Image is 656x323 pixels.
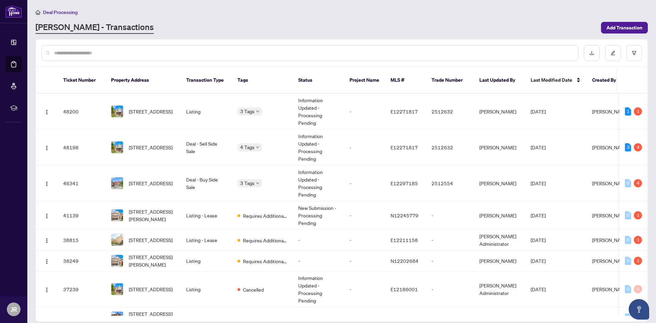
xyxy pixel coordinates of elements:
td: Listing - Lease [181,230,232,251]
button: Open asap [629,299,649,320]
span: [PERSON_NAME] [592,212,629,218]
span: [STREET_ADDRESS] [129,285,173,293]
td: Information Updated - Processing Pending [293,271,344,307]
img: Logo [44,109,50,115]
div: 0 [625,313,631,322]
button: download [584,45,600,61]
span: E12271817 [391,108,418,115]
span: Cancelled [243,286,264,293]
span: [STREET_ADDRESS][PERSON_NAME] [129,253,175,268]
img: Logo [44,259,50,264]
td: 2512632 [426,94,474,130]
div: 1 [634,257,642,265]
td: - [426,230,474,251]
div: 1 [634,236,642,244]
div: 0 [625,236,631,244]
div: 0 [634,285,642,293]
th: Last Updated By [474,67,525,94]
td: - [344,251,385,271]
td: 38249 [58,251,106,271]
div: 4 [634,179,642,187]
td: 38815 [58,230,106,251]
button: Logo [41,106,52,117]
span: [STREET_ADDRESS][PERSON_NAME] [129,208,175,223]
span: [PERSON_NAME] [592,286,629,292]
th: Transaction Type [181,67,232,94]
td: - [344,201,385,230]
span: home [36,10,40,15]
th: Trade Number [426,67,474,94]
img: thumbnail-img [111,177,123,189]
span: down [256,146,259,149]
td: 48200 [58,94,106,130]
span: JR [11,305,17,314]
td: New Submission - Processing Pending [293,201,344,230]
th: Created By [587,67,628,94]
img: thumbnail-img [111,142,123,153]
div: 0 [625,179,631,187]
td: - [426,271,474,307]
td: - [293,251,344,271]
div: 0 [625,257,631,265]
div: 1 [634,211,642,219]
span: E11992398 [391,314,418,321]
a: [PERSON_NAME] - Transactions [36,22,154,34]
span: N12245779 [391,212,419,218]
img: thumbnail-img [111,255,123,267]
span: [DATE] [531,180,546,186]
div: 0 [625,285,631,293]
span: edit [611,51,615,55]
span: [DATE] [531,314,546,321]
span: Last Modified Date [531,76,572,84]
td: - [344,165,385,201]
span: E12211158 [391,237,418,243]
td: [PERSON_NAME] [474,130,525,165]
td: Information Updated - Processing Pending [293,94,344,130]
span: [STREET_ADDRESS] [129,179,173,187]
td: Listing [181,251,232,271]
span: E12186001 [391,286,418,292]
span: [PERSON_NAME] [592,237,629,243]
td: - [344,130,385,165]
td: - [344,230,385,251]
button: Add Transaction [601,22,648,33]
span: [STREET_ADDRESS] [129,236,173,244]
th: Last Modified Date [525,67,587,94]
img: Logo [44,181,50,187]
button: Logo [41,178,52,189]
button: Logo [41,210,52,221]
span: [STREET_ADDRESS] [129,144,173,151]
span: Add Transaction [606,22,642,33]
button: Logo [41,234,52,245]
span: [PERSON_NAME] [592,314,629,321]
th: MLS # [385,67,426,94]
th: Project Name [344,67,385,94]
td: Deal - Sell Side Sale [181,130,232,165]
div: 4 [634,143,642,151]
span: [PERSON_NAME] [592,144,629,150]
td: 2512632 [426,130,474,165]
span: 3 Tags [240,107,255,115]
td: Deal - Buy Side Sale [181,165,232,201]
span: [DATE] [531,258,546,264]
span: [DATE] [531,144,546,150]
button: filter [626,45,642,61]
td: 37239 [58,271,106,307]
span: Requires Additional Docs [243,212,287,219]
button: Logo [41,142,52,153]
td: - [344,94,385,130]
span: [PERSON_NAME] [592,180,629,186]
span: [PERSON_NAME] [592,108,629,115]
div: 1 [634,107,642,116]
img: Logo [44,213,50,219]
span: download [589,51,594,55]
td: 48198 [58,130,106,165]
td: Listing - Lease [181,201,232,230]
img: Logo [44,287,50,293]
th: Property Address [106,67,181,94]
button: Logo [41,312,52,323]
td: [PERSON_NAME] Administrator [474,271,525,307]
span: Requires Additional Docs [243,257,287,265]
span: N12202684 [391,258,419,264]
td: [PERSON_NAME] [474,201,525,230]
